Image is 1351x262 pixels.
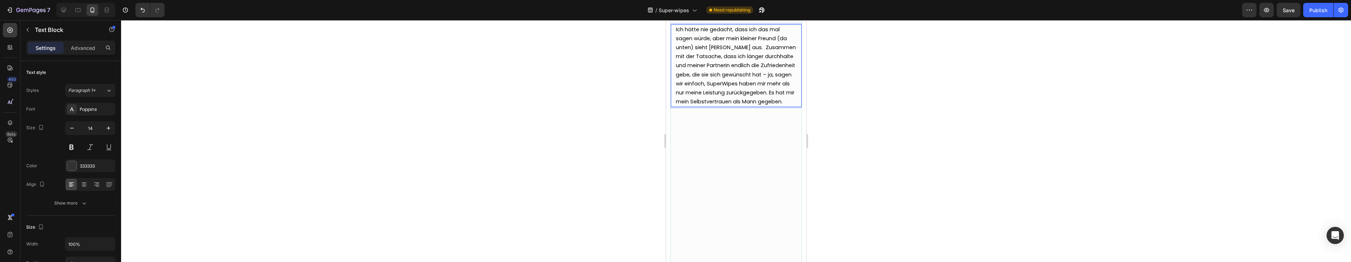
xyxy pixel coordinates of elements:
[26,163,37,169] div: Color
[26,69,46,76] div: Text style
[65,238,115,251] input: Auto
[135,3,165,17] div: Undo/Redo
[7,76,17,82] div: 450
[71,44,95,52] p: Advanced
[26,106,35,112] div: Font
[35,25,96,34] p: Text Block
[26,123,45,133] div: Size
[26,223,45,232] div: Size
[3,3,54,17] button: 7
[65,84,115,97] button: Paragraph 1*
[36,44,56,52] p: Settings
[714,7,750,13] span: Need republishing
[659,6,689,14] span: Super-wipes
[80,106,114,113] div: Poppins
[26,197,115,210] button: Show more
[54,200,88,207] div: Show more
[5,131,17,137] div: Beta
[80,163,114,169] div: 333333
[1309,6,1327,14] div: Publish
[1303,3,1333,17] button: Publish
[26,87,39,94] div: Styles
[47,6,50,14] p: 7
[1327,227,1344,244] div: Open Intercom Messenger
[655,6,657,14] span: /
[1277,3,1300,17] button: Save
[26,241,38,247] div: Width
[666,20,806,262] iframe: Design area
[68,87,96,94] span: Paragraph 1*
[26,180,46,190] div: Align
[1283,7,1295,13] span: Save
